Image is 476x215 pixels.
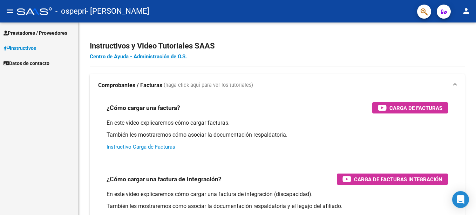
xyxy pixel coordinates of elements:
h2: Instructivos y Video Tutoriales SAAS [90,39,465,53]
mat-icon: menu [6,7,14,15]
a: Centro de Ayuda - Administración de O.S. [90,53,187,60]
p: En este video explicaremos cómo cargar facturas. [107,119,448,127]
p: También les mostraremos cómo asociar la documentación respaldatoria. [107,131,448,139]
span: - [PERSON_NAME] [86,4,149,19]
div: Open Intercom Messenger [452,191,469,208]
span: Datos de contacto [4,59,49,67]
h3: ¿Cómo cargar una factura? [107,103,180,113]
button: Carga de Facturas Integración [337,174,448,185]
a: Instructivo Carga de Facturas [107,144,175,150]
mat-icon: person [462,7,470,15]
span: Carga de Facturas [389,104,442,112]
p: En este video explicaremos cómo cargar una factura de integración (discapacidad). [107,190,448,198]
p: También les mostraremos cómo asociar la documentación respaldatoria y el legajo del afiliado. [107,202,448,210]
mat-expansion-panel-header: Comprobantes / Facturas (haga click aquí para ver los tutoriales) [90,74,465,97]
span: Prestadores / Proveedores [4,29,67,37]
span: - ospepri [55,4,86,19]
span: (haga click aquí para ver los tutoriales) [164,82,253,89]
h3: ¿Cómo cargar una factura de integración? [107,174,222,184]
strong: Comprobantes / Facturas [98,82,162,89]
button: Carga de Facturas [372,102,448,113]
span: Carga de Facturas Integración [354,175,442,184]
span: Instructivos [4,44,36,52]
